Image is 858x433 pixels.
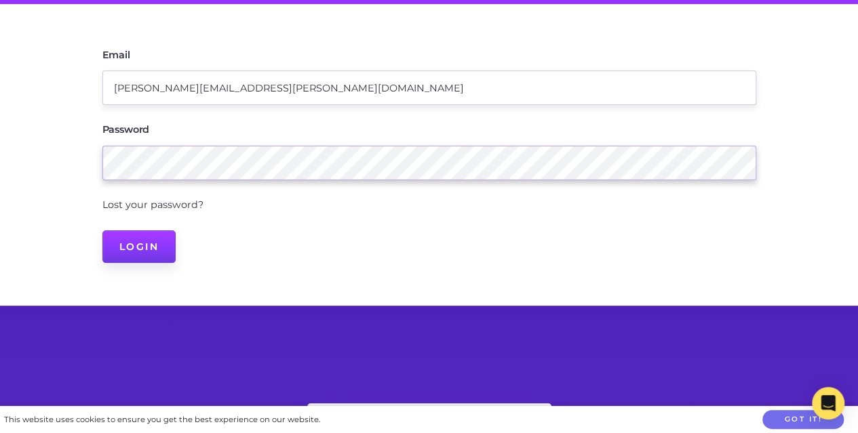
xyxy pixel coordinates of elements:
input: Login [102,230,176,263]
a: Lost your password? [102,199,203,211]
div: Open Intercom Messenger [812,387,844,419]
button: Got it! [762,410,844,430]
label: Password [102,125,150,134]
div: This website uses cookies to ensure you get the best experience on our website. [4,413,320,427]
label: Email [102,50,130,60]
